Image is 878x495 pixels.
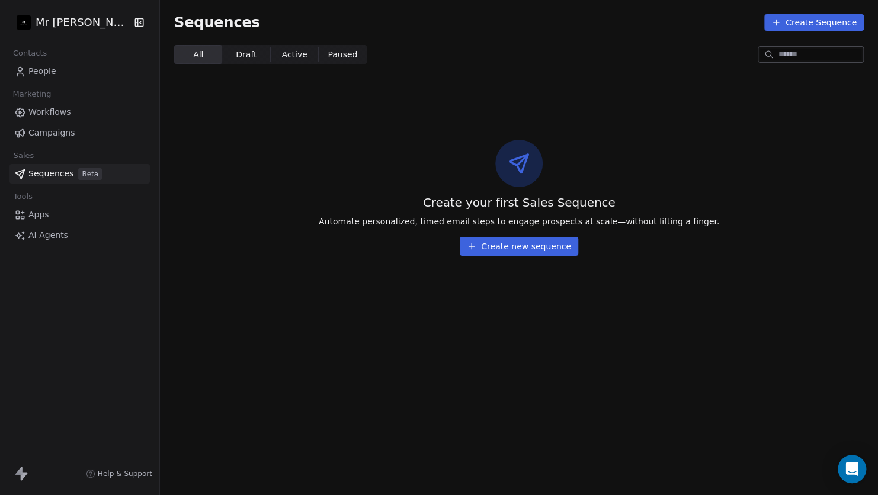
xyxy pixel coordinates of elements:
span: Paused [328,49,357,61]
a: People [9,62,150,81]
span: Apps [28,208,49,221]
span: Draft [236,49,257,61]
a: Workflows [9,102,150,122]
span: Automate personalized, timed email steps to engage prospects at scale—without lifting a finger. [319,216,719,227]
span: Active [281,49,307,61]
button: Create Sequence [764,14,864,31]
span: Contacts [8,44,52,62]
span: Workflows [28,106,71,118]
span: Sales [8,147,39,165]
span: Help & Support [98,469,152,478]
span: Mr [PERSON_NAME] [36,15,131,30]
button: Mr [PERSON_NAME] [14,12,126,33]
span: Sequences [28,168,73,180]
a: Apps [9,205,150,224]
span: Sequences [174,14,260,31]
a: AI Agents [9,226,150,245]
span: Create your first Sales Sequence [423,194,616,211]
span: AI Agents [28,229,68,242]
span: People [28,65,56,78]
a: Campaigns [9,123,150,143]
span: Campaigns [28,127,75,139]
button: Create new sequence [460,237,578,256]
a: Help & Support [86,469,152,478]
div: Open Intercom Messenger [838,455,866,483]
span: Beta [78,168,102,180]
img: Mr%20vastra.jpg [17,15,31,30]
a: SequencesBeta [9,164,150,184]
span: Marketing [8,85,56,103]
span: Tools [8,188,37,205]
